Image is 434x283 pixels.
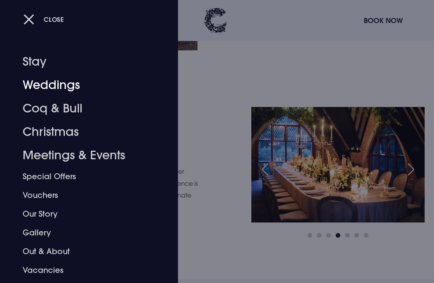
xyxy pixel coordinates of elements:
a: Our Story [23,205,145,223]
button: Close [23,11,64,27]
a: Vouchers [23,186,145,205]
a: Out & About [23,242,145,261]
a: Stay [23,50,145,73]
span: Close [44,15,64,23]
a: Vacancies [23,261,145,279]
a: Gallery [23,223,145,242]
a: Meetings & Events [23,144,145,167]
a: Coq & Bull [23,97,145,120]
a: Christmas [23,120,145,144]
a: Special Offers [23,167,145,186]
a: Weddings [23,73,145,97]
